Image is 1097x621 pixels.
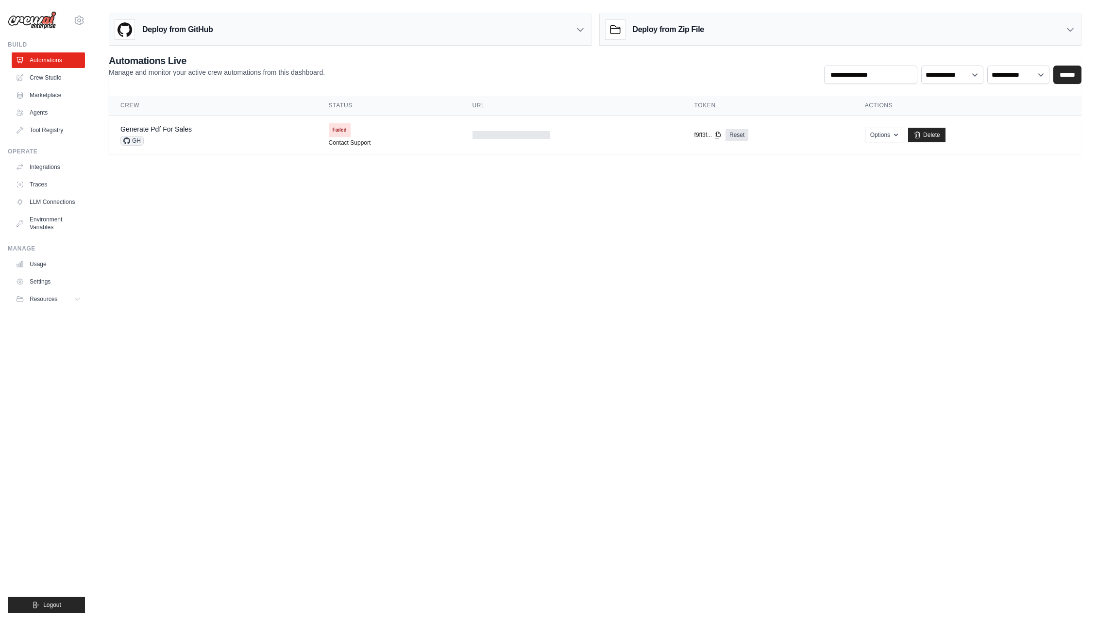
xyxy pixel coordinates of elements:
img: Logo [8,11,56,30]
a: Generate Pdf For Sales [120,125,192,133]
a: Delete [908,128,945,142]
button: f9ff3f... [694,131,722,139]
a: Automations [12,52,85,68]
th: URL [461,96,683,116]
a: Integrations [12,159,85,175]
a: Reset [726,129,748,141]
a: Environment Variables [12,212,85,235]
a: Tool Registry [12,122,85,138]
a: Settings [12,274,85,289]
span: GH [120,136,144,146]
th: Token [683,96,853,116]
h3: Deploy from GitHub [142,24,213,35]
div: Manage [8,245,85,252]
a: Contact Support [329,139,371,147]
th: Crew [109,96,317,116]
a: Traces [12,177,85,192]
button: Resources [12,291,85,307]
a: Agents [12,105,85,120]
div: Operate [8,148,85,155]
a: Marketplace [12,87,85,103]
span: Resources [30,295,57,303]
th: Actions [853,96,1081,116]
img: GitHub Logo [115,20,135,39]
th: Status [317,96,461,116]
h3: Deploy from Zip File [633,24,704,35]
p: Manage and monitor your active crew automations from this dashboard. [109,67,325,77]
a: LLM Connections [12,194,85,210]
span: Failed [329,123,351,137]
h2: Automations Live [109,54,325,67]
div: Build [8,41,85,49]
button: Options [865,128,904,142]
button: Logout [8,597,85,613]
a: Usage [12,256,85,272]
a: Crew Studio [12,70,85,85]
span: Logout [43,601,61,609]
